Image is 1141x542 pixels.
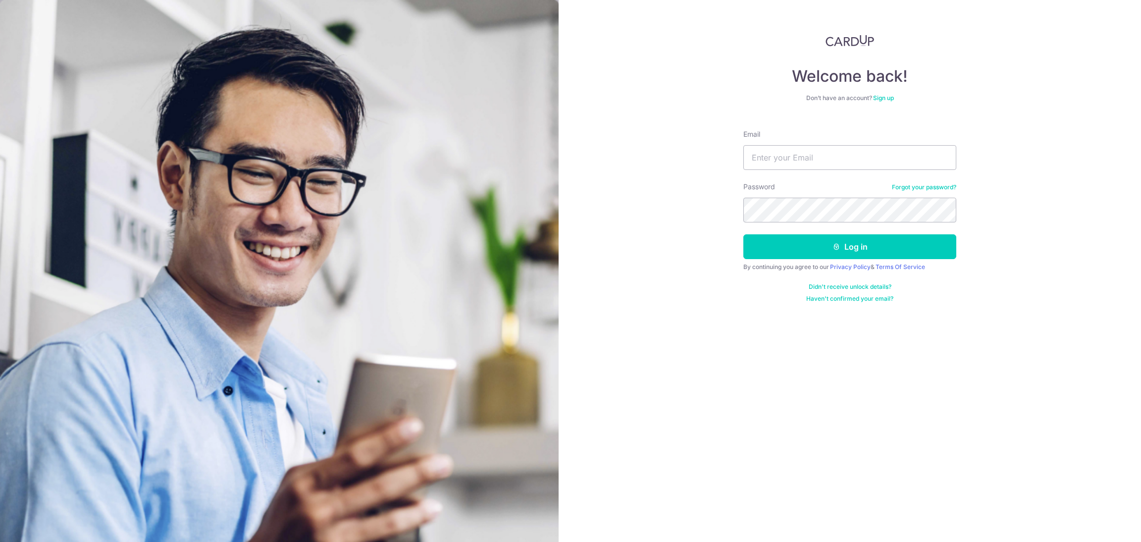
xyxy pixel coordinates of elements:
[826,35,874,47] img: CardUp Logo
[809,283,891,291] a: Didn't receive unlock details?
[743,182,775,192] label: Password
[873,94,894,102] a: Sign up
[743,263,956,271] div: By continuing you agree to our &
[743,234,956,259] button: Log in
[743,66,956,86] h4: Welcome back!
[743,145,956,170] input: Enter your Email
[830,263,871,271] a: Privacy Policy
[876,263,925,271] a: Terms Of Service
[806,295,893,303] a: Haven't confirmed your email?
[743,94,956,102] div: Don’t have an account?
[892,183,956,191] a: Forgot your password?
[743,129,760,139] label: Email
